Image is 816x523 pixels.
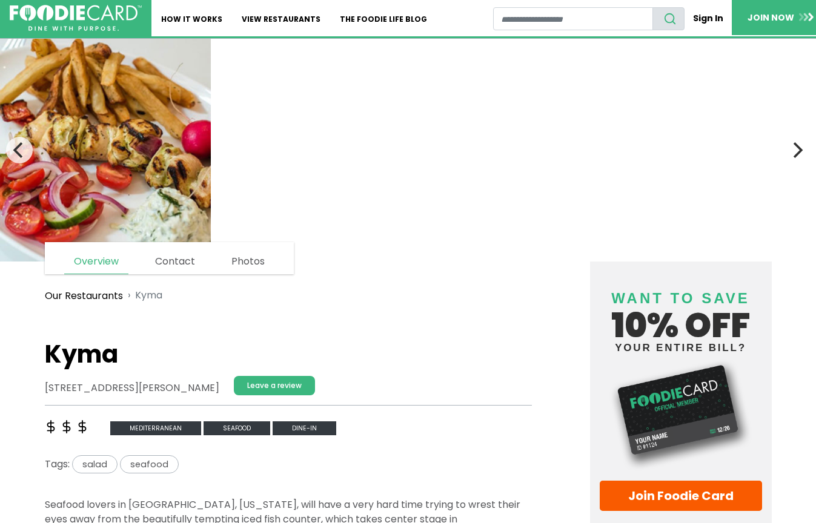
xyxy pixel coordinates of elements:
[234,376,315,395] a: Leave a review
[70,457,120,471] a: salad
[600,275,762,353] h4: 10% off
[611,290,749,306] span: Want to save
[783,137,810,163] button: Next
[10,5,142,31] img: FoodieCard; Eat, Drink, Save, Donate
[45,455,532,479] div: Tags:
[685,7,732,30] a: Sign In
[45,340,532,369] h1: Kyma
[652,7,685,30] button: search
[273,420,336,434] a: Dine-in
[120,457,179,471] a: seafood
[600,359,762,471] img: Foodie Card
[204,420,273,434] a: seafood
[123,288,162,303] li: Kyma
[273,421,336,435] span: Dine-in
[45,381,219,395] address: [STREET_ADDRESS][PERSON_NAME]
[45,289,123,303] a: Our Restaurants
[45,281,532,311] nav: breadcrumb
[64,249,128,274] a: Overview
[600,481,762,511] a: Join Foodie Card
[145,249,205,274] a: Contact
[110,420,204,434] a: mediterranean
[600,343,762,353] small: your entire bill?
[72,455,118,474] span: salad
[204,421,270,435] span: seafood
[110,421,201,435] span: mediterranean
[45,242,294,274] nav: page links
[493,7,653,30] input: restaurant search
[6,137,33,163] button: Previous
[120,455,179,474] span: seafood
[222,249,274,274] a: Photos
